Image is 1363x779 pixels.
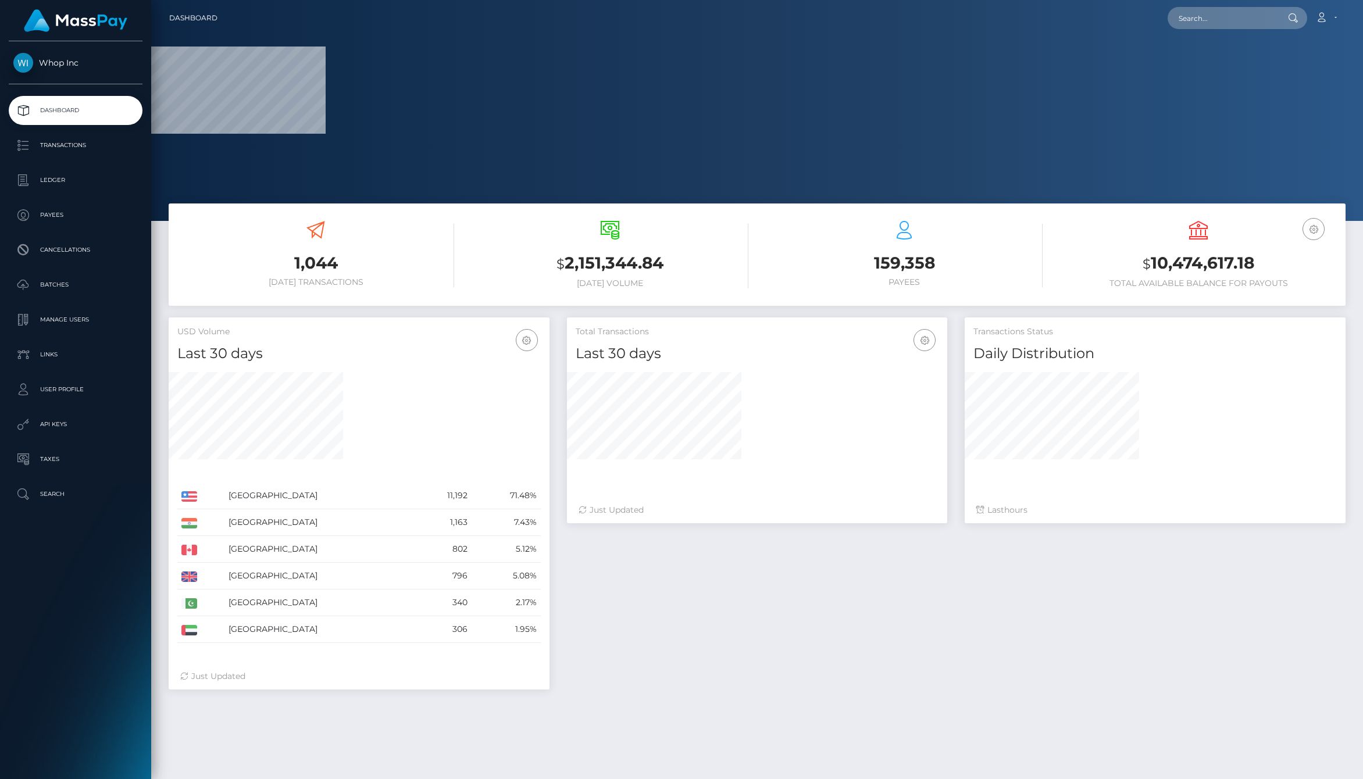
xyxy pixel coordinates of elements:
[973,344,1337,364] h4: Daily Distribution
[13,53,33,73] img: Whop Inc
[13,416,138,433] p: API Keys
[13,102,138,119] p: Dashboard
[416,563,472,589] td: 796
[13,311,138,328] p: Manage Users
[9,270,142,299] a: Batches
[1060,278,1337,288] h6: Total Available Balance for Payouts
[472,563,540,589] td: 5.08%
[13,276,138,294] p: Batches
[224,616,416,643] td: [GEOGRAPHIC_DATA]
[24,9,127,32] img: MassPay Logo
[224,589,416,616] td: [GEOGRAPHIC_DATA]
[9,235,142,265] a: Cancellations
[556,256,565,272] small: $
[472,483,540,509] td: 71.48%
[579,504,936,516] div: Just Updated
[181,518,197,528] img: IN.png
[9,410,142,439] a: API Keys
[1143,256,1151,272] small: $
[177,344,541,364] h4: Last 30 days
[9,480,142,509] a: Search
[9,58,142,68] span: Whop Inc
[1060,252,1337,276] h3: 10,474,617.18
[169,6,217,30] a: Dashboard
[224,536,416,563] td: [GEOGRAPHIC_DATA]
[180,670,538,682] div: Just Updated
[472,536,540,563] td: 5.12%
[416,483,472,509] td: 11,192
[976,504,1334,516] div: Last hours
[13,137,138,154] p: Transactions
[472,616,540,643] td: 1.95%
[416,509,472,536] td: 1,163
[13,241,138,259] p: Cancellations
[1168,7,1277,29] input: Search...
[9,375,142,404] a: User Profile
[177,277,454,287] h6: [DATE] Transactions
[181,571,197,582] img: GB.png
[9,340,142,369] a: Links
[13,485,138,503] p: Search
[181,598,197,609] img: PK.png
[576,326,939,338] h5: Total Transactions
[9,166,142,195] a: Ledger
[766,252,1043,274] h3: 159,358
[13,346,138,363] p: Links
[13,381,138,398] p: User Profile
[181,625,197,635] img: AE.png
[9,131,142,160] a: Transactions
[177,252,454,274] h3: 1,044
[13,171,138,189] p: Ledger
[177,326,541,338] h5: USD Volume
[9,201,142,230] a: Payees
[472,252,748,276] h3: 2,151,344.84
[224,509,416,536] td: [GEOGRAPHIC_DATA]
[472,509,540,536] td: 7.43%
[13,451,138,468] p: Taxes
[224,563,416,589] td: [GEOGRAPHIC_DATA]
[224,483,416,509] td: [GEOGRAPHIC_DATA]
[416,616,472,643] td: 306
[576,344,939,364] h4: Last 30 days
[766,277,1043,287] h6: Payees
[472,589,540,616] td: 2.17%
[9,305,142,334] a: Manage Users
[9,445,142,474] a: Taxes
[181,545,197,555] img: CA.png
[472,278,748,288] h6: [DATE] Volume
[9,96,142,125] a: Dashboard
[13,206,138,224] p: Payees
[973,326,1337,338] h5: Transactions Status
[181,491,197,502] img: US.png
[416,536,472,563] td: 802
[416,589,472,616] td: 340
